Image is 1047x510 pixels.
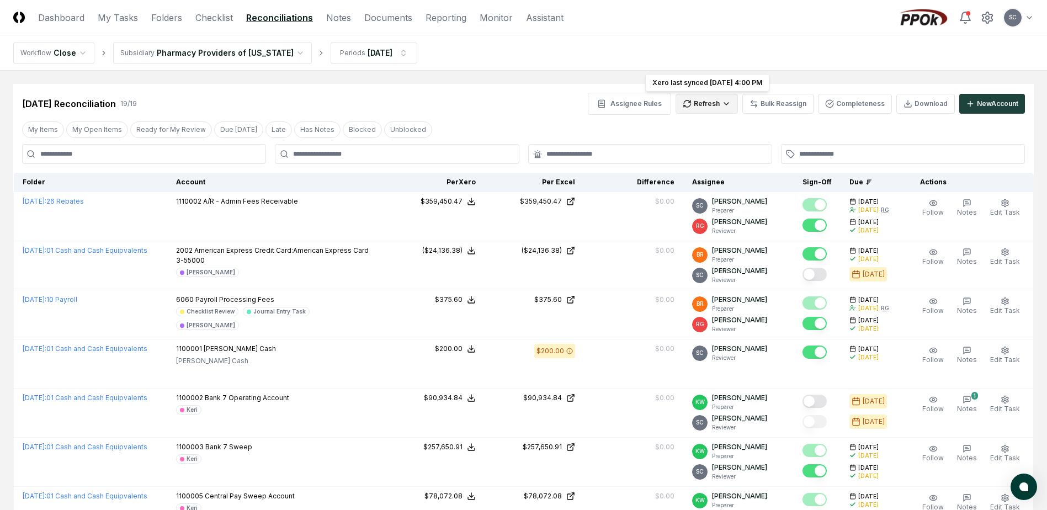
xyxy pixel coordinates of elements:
[712,227,767,235] p: Reviewer
[802,247,827,261] button: Mark complete
[526,11,564,24] a: Assistant
[676,94,738,114] button: Refresh
[712,256,767,264] p: Preparer
[655,344,674,354] div: $0.00
[957,306,977,315] span: Notes
[655,442,674,452] div: $0.00
[253,307,306,316] div: Journal Entry Task
[22,121,64,138] button: My Items
[957,257,977,265] span: Notes
[265,121,292,138] button: Late
[957,454,977,462] span: Notes
[863,417,885,427] div: [DATE]
[176,394,203,402] span: 1100002
[421,196,463,206] div: $359,450.47
[712,344,767,354] p: [PERSON_NAME]
[712,491,767,501] p: [PERSON_NAME]
[858,492,879,501] span: [DATE]
[818,94,892,114] button: Completeness
[524,491,562,501] div: $78,072.08
[584,173,683,192] th: Difference
[38,11,84,24] a: Dashboard
[695,398,705,406] span: KW
[493,295,575,305] a: $375.60
[802,444,827,457] button: Mark complete
[922,306,944,315] span: Follow
[802,464,827,477] button: Mark complete
[920,295,946,318] button: Follow
[176,344,202,353] span: 1100001
[536,346,564,356] div: $200.00
[988,295,1022,318] button: Edit Task
[520,196,562,206] div: $359,450.47
[480,11,513,24] a: Monitor
[176,492,203,500] span: 1100005
[712,393,767,403] p: [PERSON_NAME]
[534,295,562,305] div: $375.60
[23,492,147,500] a: [DATE]:01 Cash and Cash Equipvalents
[858,472,879,480] div: [DATE]
[802,317,827,330] button: Mark complete
[423,442,476,452] button: $257,650.91
[858,443,879,451] span: [DATE]
[13,42,417,64] nav: breadcrumb
[176,177,376,187] div: Account
[1003,8,1023,28] button: SC
[176,197,201,205] span: 1110002
[130,121,212,138] button: Ready for My Review
[881,304,889,312] div: RG
[802,346,827,359] button: Mark complete
[176,356,276,366] p: [PERSON_NAME] Cash
[120,48,155,58] div: Subsidiary
[204,344,276,353] span: [PERSON_NAME] Cash
[858,316,879,325] span: [DATE]
[421,196,476,206] button: $359,450.47
[422,246,476,256] button: ($24,136.38)
[858,218,879,226] span: [DATE]
[187,455,198,463] div: Keri
[802,198,827,211] button: Mark complete
[712,305,767,313] p: Preparer
[858,296,879,304] span: [DATE]
[23,197,84,205] a: [DATE]:26 Rebates
[326,11,351,24] a: Notes
[858,501,879,509] div: [DATE]
[712,315,767,325] p: [PERSON_NAME]
[990,208,1020,216] span: Edit Task
[896,94,955,114] button: Download
[343,121,382,138] button: Blocked
[920,442,946,465] button: Follow
[696,222,704,230] span: RG
[187,406,198,414] div: Keri
[23,295,46,304] span: [DATE] :
[523,393,562,403] div: $90,934.84
[922,208,944,216] span: Follow
[423,442,463,452] div: $257,650.91
[696,271,704,279] span: SC
[712,442,767,452] p: [PERSON_NAME]
[957,355,977,364] span: Notes
[340,48,365,58] div: Periods
[990,306,1020,315] span: Edit Task
[493,196,575,206] a: $359,450.47
[955,393,979,416] button: 1Notes
[23,344,46,353] span: [DATE] :
[203,197,298,205] span: A/R - Admin Fees Receivable
[385,173,485,192] th: Per Xero
[858,451,879,460] div: [DATE]
[988,246,1022,269] button: Edit Task
[205,492,295,500] span: Central Pay Sweep Account
[695,496,705,504] span: KW
[712,206,767,215] p: Preparer
[493,393,575,403] a: $90,934.84
[435,295,476,305] button: $375.60
[955,344,979,367] button: Notes
[697,300,704,308] span: BR
[881,206,889,214] div: RG
[988,196,1022,220] button: Edit Task
[588,93,671,115] button: Assignee Rules
[13,12,25,23] img: Logo
[858,464,879,472] span: [DATE]
[655,295,674,305] div: $0.00
[990,454,1020,462] span: Edit Task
